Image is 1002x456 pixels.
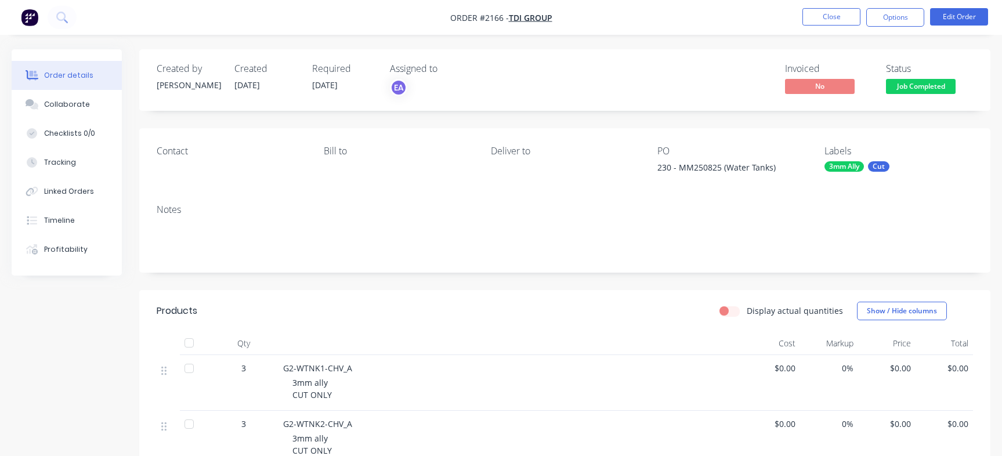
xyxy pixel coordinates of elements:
span: Job Completed [886,79,956,93]
label: Display actual quantities [747,305,843,317]
span: $0.00 [920,418,968,430]
button: EA [390,79,407,96]
button: Tracking [12,148,122,177]
div: Cost [743,332,800,355]
div: Qty [209,332,278,355]
span: G2-WTNK2-CHV_A [283,418,352,429]
div: Notes [157,204,973,215]
div: Total [916,332,973,355]
span: 3 [241,418,246,430]
span: 3mm ally CUT ONLY [292,377,332,400]
span: 0% [805,418,853,430]
div: Contact [157,146,305,157]
div: Products [157,304,197,318]
div: Bill to [324,146,472,157]
button: Options [866,8,924,27]
button: Collaborate [12,90,122,119]
span: $0.00 [863,362,911,374]
span: No [785,79,855,93]
span: $0.00 [747,418,795,430]
div: Labels [824,146,973,157]
div: Price [858,332,916,355]
img: Factory [21,9,38,26]
button: Close [802,8,860,26]
span: Order #2166 - [450,12,509,23]
div: 230 - MM250825 (Water Tanks) [657,161,802,178]
div: Deliver to [491,146,639,157]
div: Invoiced [785,63,872,74]
div: Profitability [44,244,88,255]
div: Tracking [44,157,76,168]
button: Show / Hide columns [857,302,947,320]
span: $0.00 [920,362,968,374]
span: G2-WTNK1-CHV_A [283,363,352,374]
button: Linked Orders [12,177,122,206]
div: Required [312,63,376,74]
button: Order details [12,61,122,90]
div: Created [234,63,298,74]
div: PO [657,146,806,157]
div: Assigned to [390,63,506,74]
span: 3 [241,362,246,374]
div: Created by [157,63,220,74]
button: Edit Order [930,8,988,26]
a: TDI Group [509,12,552,23]
div: Collaborate [44,99,90,110]
button: Checklists 0/0 [12,119,122,148]
button: Job Completed [886,79,956,96]
span: 3mm ally CUT ONLY [292,433,332,456]
span: [DATE] [312,79,338,91]
div: Order details [44,70,93,81]
span: [DATE] [234,79,260,91]
div: 3mm Ally [824,161,864,172]
span: $0.00 [863,418,911,430]
div: Markup [800,332,858,355]
div: [PERSON_NAME] [157,79,220,91]
div: Cut [868,161,889,172]
div: Status [886,63,973,74]
div: Linked Orders [44,186,94,197]
span: $0.00 [747,362,795,374]
span: 0% [805,362,853,374]
button: Timeline [12,206,122,235]
div: Checklists 0/0 [44,128,95,139]
button: Profitability [12,235,122,264]
div: Timeline [44,215,75,226]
